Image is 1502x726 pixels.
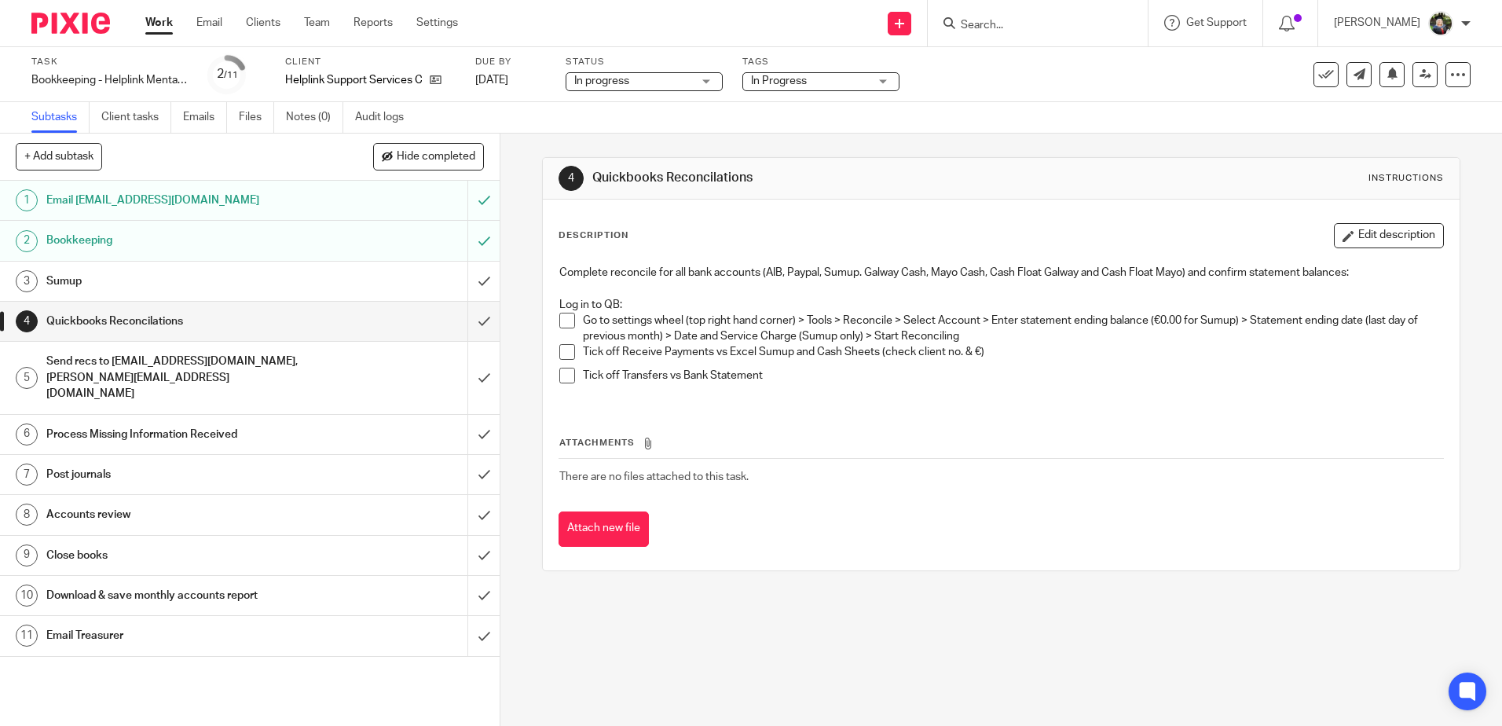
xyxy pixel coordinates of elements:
[46,624,317,647] h1: Email Treasurer
[592,170,1035,186] h1: Quickbooks Reconcilations
[46,423,317,446] h1: Process Missing Information Received
[1428,11,1453,36] img: Jade.jpeg
[16,143,102,170] button: + Add subtask
[16,189,38,211] div: 1
[475,75,508,86] span: [DATE]
[583,313,1442,345] p: Go to settings wheel (top right hand corner) > Tools > Reconcile > Select Account > Enter stateme...
[373,143,484,170] button: Hide completed
[246,15,280,31] a: Clients
[16,230,38,252] div: 2
[16,504,38,526] div: 8
[31,102,90,133] a: Subtasks
[574,75,629,86] span: In progress
[583,344,1442,360] p: Tick off Receive Payments vs Excel Sumup and Cash Sheets (check client no. & €)
[46,463,317,486] h1: Post journals
[475,56,546,68] label: Due by
[46,229,317,252] h1: Bookkeeping
[559,166,584,191] div: 4
[101,102,171,133] a: Client tasks
[16,625,38,647] div: 11
[46,584,317,607] h1: Download & save monthly accounts report
[1334,223,1444,248] button: Edit description
[145,15,173,31] a: Work
[46,269,317,293] h1: Sumup
[196,15,222,31] a: Email
[742,56,899,68] label: Tags
[46,310,317,333] h1: Quickbooks Reconcilations
[16,367,38,389] div: 5
[583,368,1442,383] p: Tick off Transfers vs Bank Statement
[1368,172,1444,185] div: Instructions
[31,56,189,68] label: Task
[16,270,38,292] div: 3
[16,310,38,332] div: 4
[46,350,317,405] h1: Send recs to [EMAIL_ADDRESS][DOMAIN_NAME], [PERSON_NAME][EMAIL_ADDRESS][DOMAIN_NAME]
[16,544,38,566] div: 9
[416,15,458,31] a: Settings
[959,19,1101,33] input: Search
[559,438,635,447] span: Attachments
[239,102,274,133] a: Files
[566,56,723,68] label: Status
[354,15,393,31] a: Reports
[1334,15,1420,31] p: [PERSON_NAME]
[46,189,317,212] h1: Email [EMAIL_ADDRESS][DOMAIN_NAME]
[751,75,807,86] span: In Progress
[559,297,1442,313] p: Log in to QB:
[559,229,628,242] p: Description
[16,464,38,486] div: 7
[224,71,238,79] small: /11
[355,102,416,133] a: Audit logs
[16,423,38,445] div: 6
[31,13,110,34] img: Pixie
[1186,17,1247,28] span: Get Support
[397,151,475,163] span: Hide completed
[559,511,649,547] button: Attach new file
[46,503,317,526] h1: Accounts review
[285,56,456,68] label: Client
[286,102,343,133] a: Notes (0)
[16,585,38,607] div: 10
[559,265,1442,280] p: Complete reconcile for all bank accounts (AIB, Paypal, Sumup. Galway Cash, Mayo Cash, Cash Float ...
[217,65,238,83] div: 2
[304,15,330,31] a: Team
[285,72,422,88] p: Helplink Support Services CLG
[559,471,749,482] span: There are no files attached to this task.
[183,102,227,133] a: Emails
[46,544,317,567] h1: Close books
[31,72,189,88] div: Bookkeeping - Helplink Mental Health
